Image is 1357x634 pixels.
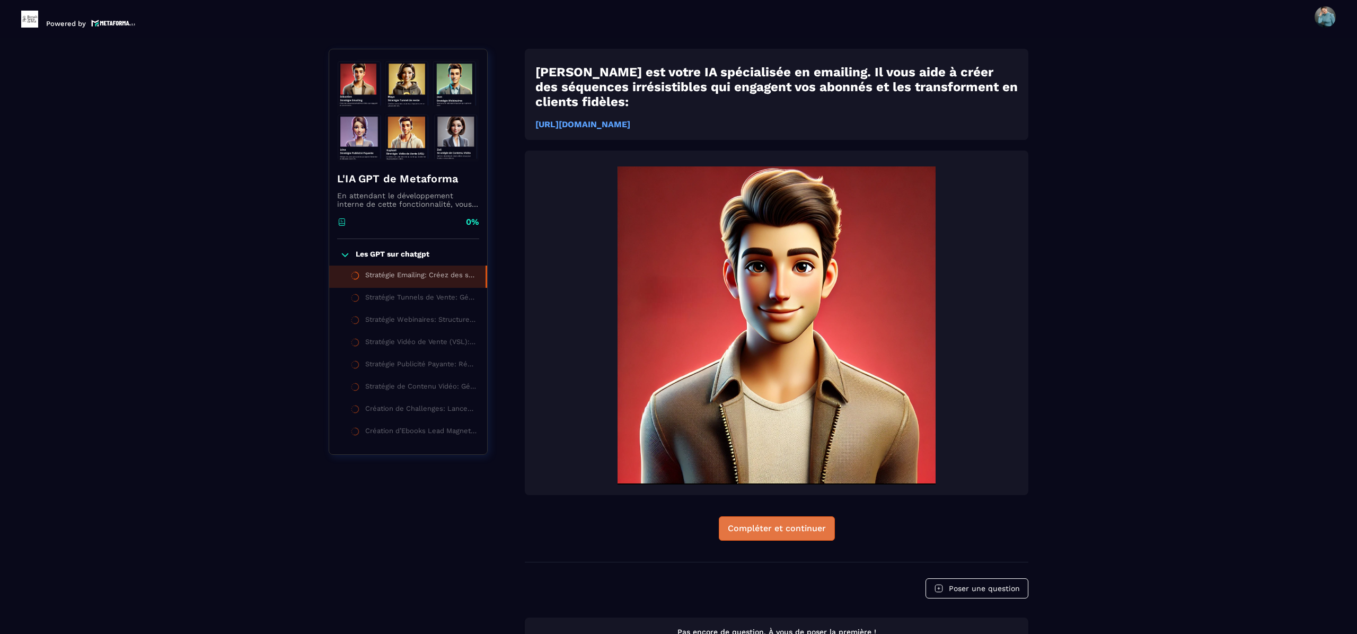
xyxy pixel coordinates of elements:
[365,382,477,394] div: Stratégie de Contenu Vidéo: Générez des idées et scripts vidéos viraux pour booster votre audience
[365,315,477,327] div: Stratégie Webinaires: Structurez un webinaire impactant qui captive et vend
[365,360,477,372] div: Stratégie Publicité Payante: Rédigez des pubs percutantes qui captent l’attention et réduisent vo...
[365,404,477,416] div: Création de Challenges: Lancez un challenge impactant qui engage et convertit votre audience
[535,119,630,129] a: [URL][DOMAIN_NAME]
[337,171,479,186] h4: L'IA GPT de Metaforma
[356,250,429,260] p: Les GPT sur chatgpt
[21,11,38,28] img: logo-branding
[365,293,477,305] div: Stratégie Tunnels de Vente: Générez des textes ultra persuasifs pour maximiser vos conversions
[365,271,475,283] div: Stratégie Emailing: Créez des séquences email irrésistibles qui engagent et convertissent.
[719,516,835,541] button: Compléter et continuer
[337,57,479,163] img: banner
[535,166,1018,485] img: background
[466,216,479,228] p: 0%
[91,19,136,28] img: logo
[365,427,477,438] div: Création d’Ebooks Lead Magnet: Créez un ebook irrésistible pour capturer des leads qualifié
[535,65,1018,109] strong: [PERSON_NAME] est votre IA spécialisée en emailing. Il vous aide à créer des séquences irrésistib...
[46,20,86,28] p: Powered by
[926,578,1028,598] button: Poser une question
[365,338,477,349] div: Stratégie Vidéo de Vente (VSL): Concevez une vidéo de vente puissante qui transforme les prospect...
[728,523,826,534] div: Compléter et continuer
[337,191,479,208] p: En attendant le développement interne de cette fonctionnalité, vous pouvez déjà l’utiliser avec C...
